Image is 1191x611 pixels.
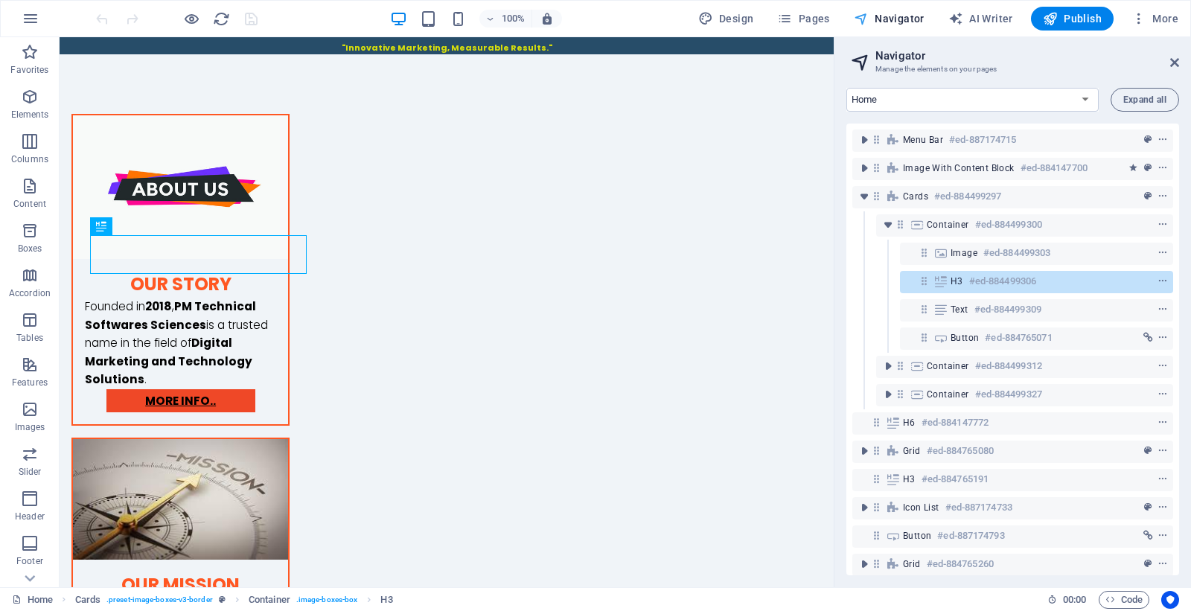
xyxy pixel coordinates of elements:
[1047,591,1087,609] h6: Session time
[848,7,930,31] button: Navigator
[875,63,1149,76] h3: Manage the elements on your pages
[855,159,873,177] button: toggle-expand
[879,386,897,403] button: toggle-expand
[945,499,1012,516] h6: #ed-887174733
[219,595,226,604] i: This element is a customizable preset
[854,11,925,26] span: Navigator
[855,555,873,573] button: toggle-expand
[1105,591,1143,609] span: Code
[479,10,532,28] button: 100%
[1155,555,1170,573] button: context-menu
[903,473,916,485] span: H3
[975,357,1042,375] h6: #ed-884499312
[951,275,963,287] span: H3
[927,360,969,372] span: Container
[948,11,1013,26] span: AI Writer
[1155,216,1170,234] button: context-menu
[903,162,1015,174] span: Image with Content Block
[1073,594,1076,605] span: :
[18,243,42,255] p: Boxes
[927,388,969,400] span: Container
[213,10,230,28] i: Reload page
[1155,244,1170,262] button: context-menu
[19,466,42,478] p: Slider
[922,414,989,432] h6: #ed-884147772
[927,442,994,460] h6: #ed-884765080
[985,329,1052,347] h6: #ed-884765071
[16,555,43,567] p: Footer
[1099,591,1149,609] button: Code
[951,247,977,259] span: Image
[106,591,213,609] span: . preset-image-boxes-v3-border
[879,216,897,234] button: toggle-expand
[698,11,754,26] span: Design
[934,188,1001,205] h6: #ed-884499297
[1155,272,1170,290] button: context-menu
[1155,499,1170,516] button: context-menu
[1140,555,1155,573] button: preset
[1155,442,1170,460] button: context-menu
[1155,159,1170,177] button: context-menu
[75,591,100,609] span: Click to select. Double-click to edit
[1140,329,1155,347] button: link
[879,357,897,375] button: toggle-expand
[903,502,939,514] span: Icon List
[1125,7,1184,31] button: More
[75,591,393,609] nav: breadcrumb
[1021,159,1088,177] h6: #ed-884147700
[1111,88,1179,112] button: Expand all
[13,198,46,210] p: Content
[903,530,931,542] span: Button
[1125,159,1140,177] button: animation
[951,304,968,316] span: Text
[969,272,1036,290] h6: #ed-884499306
[10,64,48,76] p: Favorites
[1155,386,1170,403] button: context-menu
[540,12,554,25] i: On resize automatically adjust zoom level to fit chosen device.
[975,386,1042,403] h6: #ed-884499327
[15,421,45,433] p: Images
[1155,329,1170,347] button: context-menu
[1063,591,1086,609] span: 00 00
[922,470,989,488] h6: #ed-884765191
[249,591,290,609] span: Click to select. Double-click to edit
[1140,188,1155,205] button: preset
[212,10,230,28] button: reload
[974,301,1041,319] h6: #ed-884499309
[9,287,51,299] p: Accordion
[1155,301,1170,319] button: context-menu
[1031,7,1114,31] button: Publish
[1155,357,1170,375] button: context-menu
[855,188,873,205] button: toggle-expand
[1155,527,1170,545] button: context-menu
[1155,470,1170,488] button: context-menu
[692,7,760,31] button: Design
[903,445,921,457] span: Grid
[927,555,994,573] h6: #ed-884765260
[1043,11,1102,26] span: Publish
[903,191,928,202] span: Cards
[855,442,873,460] button: toggle-expand
[1155,414,1170,432] button: context-menu
[942,7,1019,31] button: AI Writer
[951,332,979,344] span: Button
[692,7,760,31] div: Design (Ctrl+Alt+Y)
[937,527,1004,545] h6: #ed-887174793
[1155,131,1170,149] button: context-menu
[771,7,835,31] button: Pages
[875,49,1179,63] h2: Navigator
[296,591,358,609] span: . image-boxes-box
[380,591,392,609] span: Click to select. Double-click to edit
[11,153,48,165] p: Columns
[975,216,1042,234] h6: #ed-884499300
[1131,11,1178,26] span: More
[903,134,943,146] span: Menu Bar
[1123,95,1166,104] span: Expand all
[1140,527,1155,545] button: link
[903,417,916,429] span: H6
[949,131,1016,149] h6: #ed-887174715
[12,377,48,388] p: Features
[11,109,49,121] p: Elements
[983,244,1050,262] h6: #ed-884499303
[1140,131,1155,149] button: preset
